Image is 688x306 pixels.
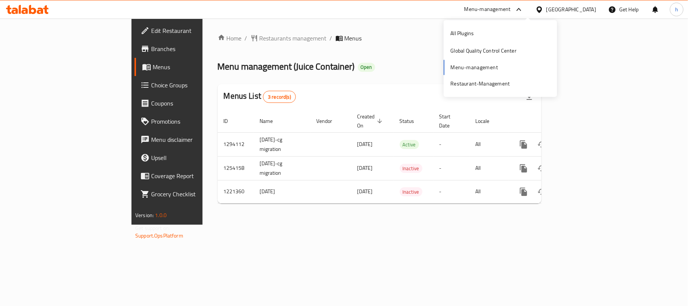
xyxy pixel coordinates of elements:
a: Grocery Checklist [135,185,246,203]
span: Edit Restaurant [151,26,240,35]
span: Vendor [317,116,342,126]
span: Inactive [400,164,422,173]
button: more [515,135,533,154]
span: Start Date [439,112,461,130]
button: Change Status [533,159,551,177]
td: All [470,180,509,203]
span: Restaurants management [260,34,327,43]
a: Edit Restaurant [135,22,246,40]
td: - [433,132,470,156]
span: Inactive [400,188,422,196]
span: Choice Groups [151,81,240,90]
div: Global Quality Control Center [450,47,516,55]
table: enhanced table [218,110,593,203]
span: ID [224,116,238,126]
th: Actions [509,110,593,133]
nav: breadcrumb [218,34,541,43]
span: [DATE] [357,186,373,196]
a: Menu disclaimer [135,130,246,149]
div: [GEOGRAPHIC_DATA] [546,5,596,14]
span: h [675,5,678,14]
div: All Plugins [450,29,474,37]
td: All [470,132,509,156]
span: 3 record(s) [263,93,295,101]
span: Menu disclaimer [151,135,240,144]
td: All [470,156,509,180]
span: [DATE] [357,139,373,149]
span: Coupons [151,99,240,108]
a: Promotions [135,112,246,130]
li: / [330,34,332,43]
span: Menu management ( Juice Container ) [218,58,355,75]
span: Coverage Report [151,171,240,180]
a: Coupons [135,94,246,112]
span: Created On [357,112,385,130]
div: Open [358,63,375,72]
button: Change Status [533,183,551,201]
span: Locale [476,116,499,126]
h2: Menus List [224,90,296,103]
span: Menus [345,34,362,43]
td: [DATE] [254,180,311,203]
button: Change Status [533,135,551,154]
span: Active [400,140,419,149]
td: [DATE]-cg migration [254,132,311,156]
div: Restaurant-Management [450,79,510,88]
a: Choice Groups [135,76,246,94]
td: - [433,156,470,180]
div: Inactive [400,187,422,196]
a: Upsell [135,149,246,167]
div: Total records count [263,91,296,103]
span: Promotions [151,117,240,126]
a: Menus [135,58,246,76]
span: Upsell [151,153,240,162]
button: more [515,159,533,177]
span: [DATE] [357,163,373,173]
button: more [515,183,533,201]
a: Coverage Report [135,167,246,185]
a: Support.OpsPlatform [135,231,183,241]
td: [DATE]-cg migration [254,156,311,180]
span: Open [358,64,375,70]
span: Version: [135,210,154,220]
a: Branches [135,40,246,58]
span: 1.0.0 [155,210,167,220]
span: Get support on: [135,223,170,233]
span: Branches [151,44,240,53]
div: Menu-management [464,5,511,14]
td: - [433,180,470,203]
span: Status [400,116,424,126]
span: Name [260,116,283,126]
span: Menus [153,62,240,71]
span: Grocery Checklist [151,190,240,199]
a: Restaurants management [250,34,327,43]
